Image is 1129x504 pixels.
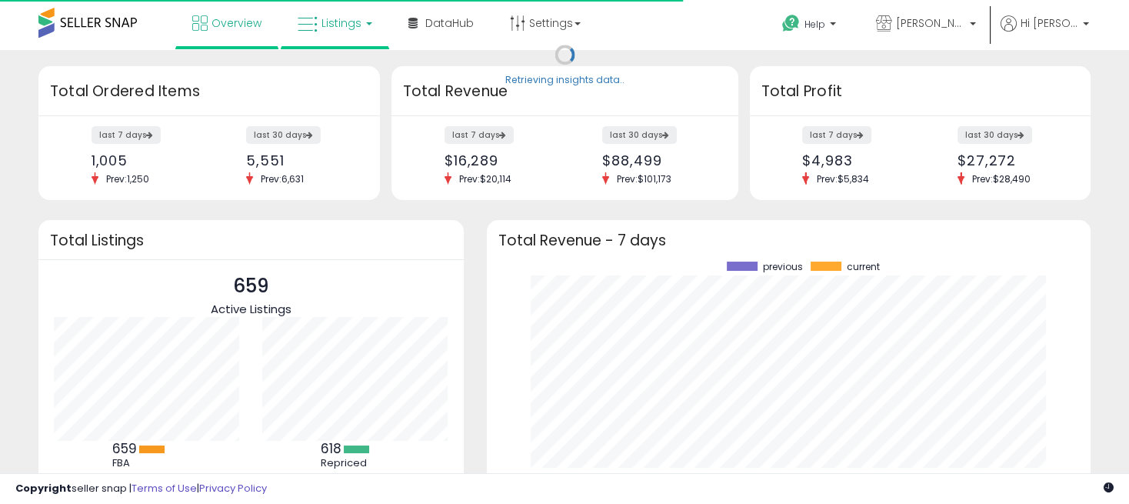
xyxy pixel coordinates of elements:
[98,172,157,185] span: Prev: 1,250
[425,15,474,31] span: DataHub
[15,481,72,496] strong: Copyright
[112,457,182,469] div: FBA
[609,172,679,185] span: Prev: $101,173
[50,81,368,102] h3: Total Ordered Items
[199,481,267,496] a: Privacy Policy
[92,126,161,144] label: last 7 days
[802,126,871,144] label: last 7 days
[321,15,361,31] span: Listings
[403,81,727,102] h3: Total Revenue
[602,152,711,169] div: $88,499
[50,235,452,246] h3: Total Listings
[804,18,825,31] span: Help
[763,262,803,272] span: previous
[132,481,197,496] a: Terms of Use
[321,472,334,490] b: 41
[211,272,291,301] p: 659
[321,457,390,469] div: Repriced
[896,15,965,31] span: [PERSON_NAME] LLC
[957,126,1032,144] label: last 30 days
[964,172,1038,185] span: Prev: $28,490
[211,301,291,317] span: Active Listings
[602,126,677,144] label: last 30 days
[957,152,1064,169] div: $27,272
[253,172,311,185] span: Prev: 6,631
[112,439,137,458] b: 659
[809,172,877,185] span: Prev: $5,834
[211,15,261,31] span: Overview
[1001,15,1089,50] a: Hi [PERSON_NAME]
[321,439,341,458] b: 618
[92,152,198,169] div: 1,005
[781,14,801,33] i: Get Help
[246,152,352,169] div: 5,551
[246,126,321,144] label: last 30 days
[1021,15,1078,31] span: Hi [PERSON_NAME]
[15,482,267,496] div: seller snap | |
[505,74,624,88] div: Retrieving insights data..
[761,81,1080,102] h3: Total Profit
[847,262,880,272] span: current
[112,472,121,490] b: 0
[770,2,851,50] a: Help
[445,152,553,169] div: $16,289
[498,235,1080,246] h3: Total Revenue - 7 days
[802,152,908,169] div: $4,983
[451,172,519,185] span: Prev: $20,114
[445,126,514,144] label: last 7 days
